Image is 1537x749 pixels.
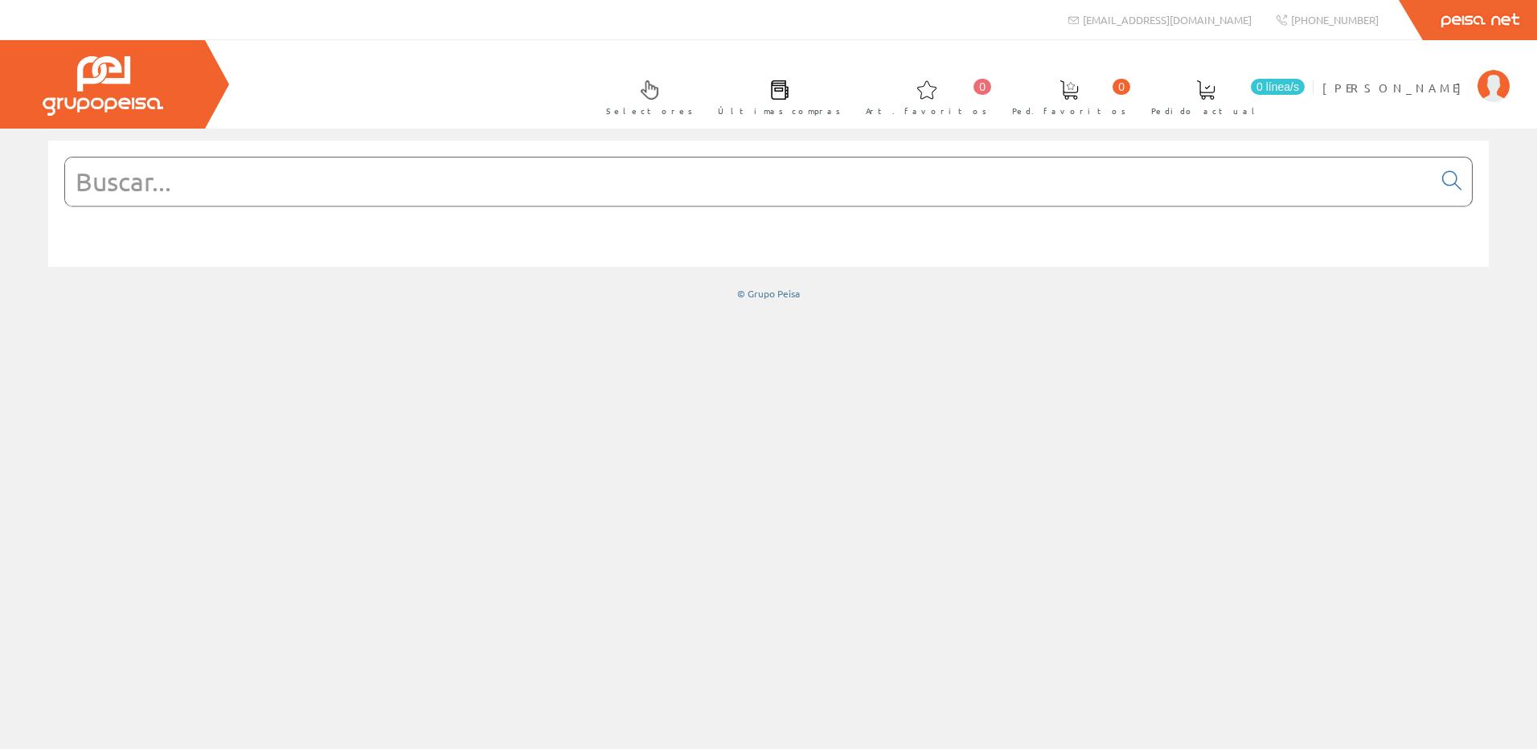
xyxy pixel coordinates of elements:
a: Selectores [590,67,701,125]
div: © Grupo Peisa [48,287,1489,301]
span: [EMAIL_ADDRESS][DOMAIN_NAME] [1083,13,1252,27]
a: [PERSON_NAME] [1322,67,1510,82]
img: Grupo Peisa [43,56,163,116]
input: Buscar... [65,158,1432,206]
span: [PERSON_NAME] [1322,80,1469,96]
span: 0 [1113,79,1130,95]
span: Pedido actual [1151,103,1260,119]
span: Últimas compras [718,103,841,119]
span: [PHONE_NUMBER] [1291,13,1379,27]
a: Últimas compras [702,67,849,125]
span: Ped. favoritos [1012,103,1126,119]
span: Art. favoritos [866,103,987,119]
span: Selectores [606,103,693,119]
span: 0 línea/s [1251,79,1305,95]
span: 0 [973,79,991,95]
